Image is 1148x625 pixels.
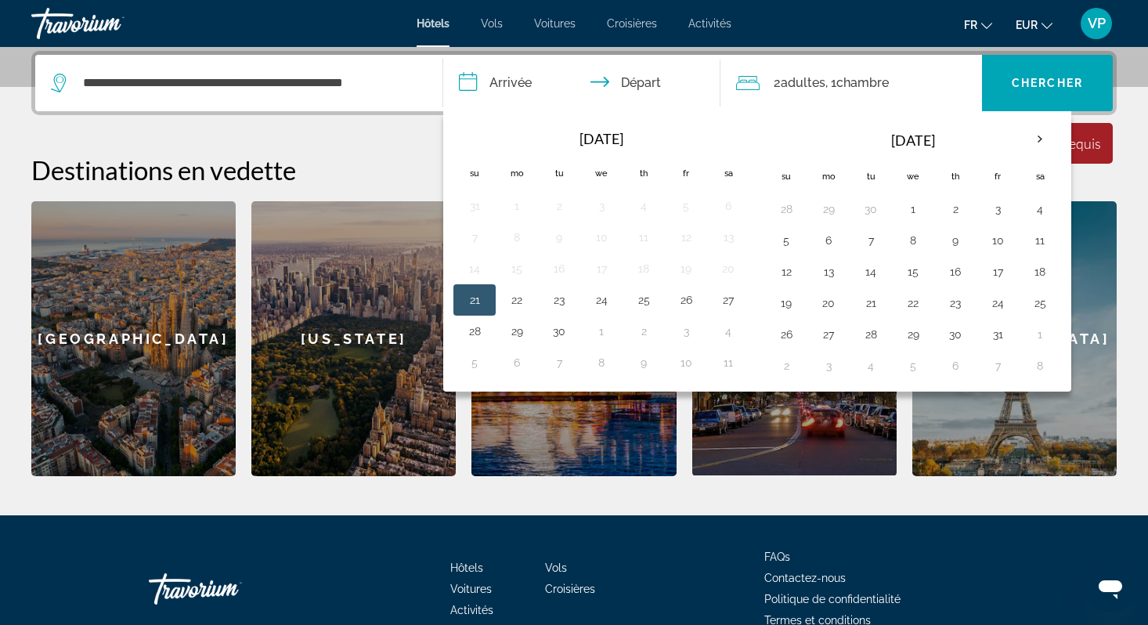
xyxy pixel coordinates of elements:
[985,261,1010,283] button: Day 17
[462,226,487,248] button: Day 7
[545,562,567,574] a: Vols
[534,17,576,30] span: Voitures
[462,320,487,342] button: Day 28
[443,55,720,111] button: Check in and out dates
[943,261,968,283] button: Day 16
[1019,121,1061,157] button: Next month
[901,198,926,220] button: Day 1
[764,593,901,605] a: Politique de confidentialité
[607,17,657,30] a: Croisières
[547,195,572,217] button: Day 2
[673,226,699,248] button: Day 12
[688,17,731,30] a: Activités
[631,320,656,342] button: Day 2
[673,258,699,280] button: Day 19
[417,17,449,30] a: Hôtels
[716,320,741,342] button: Day 4
[589,195,614,217] button: Day 3
[774,323,799,345] button: Day 26
[547,320,572,342] button: Day 30
[631,195,656,217] button: Day 4
[504,258,529,280] button: Day 15
[589,226,614,248] button: Day 10
[1027,198,1052,220] button: Day 4
[901,323,926,345] button: Day 29
[943,355,968,377] button: Day 6
[1012,77,1083,89] span: Chercher
[547,258,572,280] button: Day 16
[631,352,656,374] button: Day 9
[31,154,1117,186] h2: Destinations en vedette
[504,289,529,311] button: Day 22
[1027,355,1052,377] button: Day 8
[774,355,799,377] button: Day 2
[547,352,572,374] button: Day 7
[462,195,487,217] button: Day 31
[631,258,656,280] button: Day 18
[547,289,572,311] button: Day 23
[31,201,236,476] a: [GEOGRAPHIC_DATA]
[1027,292,1052,314] button: Day 25
[943,292,968,314] button: Day 23
[964,19,977,31] span: fr
[496,121,707,156] th: [DATE]
[1085,562,1135,612] iframe: Bouton de lancement de la fenêtre de messagerie
[825,72,889,94] span: , 1
[1027,229,1052,251] button: Day 11
[985,323,1010,345] button: Day 31
[1016,13,1052,36] button: Change currency
[31,3,188,44] a: Travorium
[764,551,790,563] a: FAQs
[901,229,926,251] button: Day 8
[462,289,487,311] button: Day 21
[716,195,741,217] button: Day 6
[982,55,1113,111] button: Chercher
[673,352,699,374] button: Day 10
[1076,7,1117,40] button: User Menu
[716,352,741,374] button: Day 11
[1027,323,1052,345] button: Day 1
[774,261,799,283] button: Day 12
[504,320,529,342] button: Day 29
[450,583,492,595] a: Voitures
[816,292,841,314] button: Day 20
[631,289,656,311] button: Day 25
[943,229,968,251] button: Day 9
[816,355,841,377] button: Day 3
[764,572,846,584] a: Contactez-nous
[545,583,595,595] a: Croisières
[781,75,825,90] span: Adultes
[901,355,926,377] button: Day 5
[462,352,487,374] button: Day 5
[901,261,926,283] button: Day 15
[673,320,699,342] button: Day 3
[673,289,699,311] button: Day 26
[858,198,883,220] button: Day 30
[589,258,614,280] button: Day 17
[450,562,483,574] a: Hôtels
[774,198,799,220] button: Day 28
[858,261,883,283] button: Day 14
[836,75,889,90] span: Chambre
[985,292,1010,314] button: Day 24
[716,289,741,311] button: Day 27
[720,55,982,111] button: Travelers: 2 adults, 0 children
[716,258,741,280] button: Day 20
[985,355,1010,377] button: Day 7
[816,261,841,283] button: Day 13
[504,226,529,248] button: Day 8
[149,565,305,612] a: Travorium
[589,320,614,342] button: Day 1
[251,201,456,476] a: [US_STATE]
[450,604,493,616] a: Activités
[673,195,699,217] button: Day 5
[481,17,503,30] span: Vols
[901,292,926,314] button: Day 22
